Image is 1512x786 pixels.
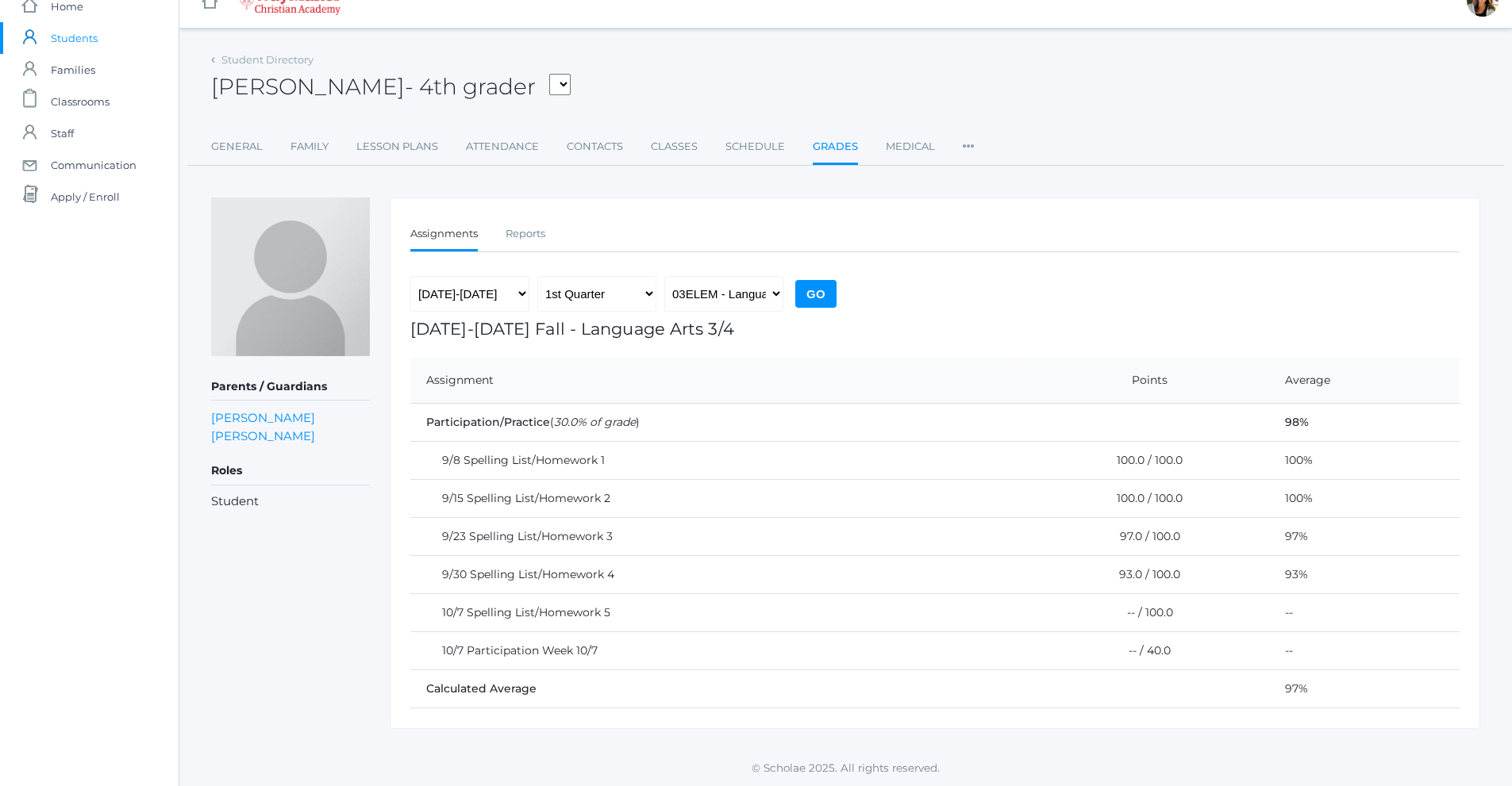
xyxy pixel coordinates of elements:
span: Families [51,54,95,86]
td: 9/23 Spelling List/Homework 3 [410,518,1018,556]
span: Apply / Enroll [51,181,120,213]
td: -- / 40.0 [1018,632,1269,670]
span: Staff [51,117,74,149]
a: [PERSON_NAME] [211,427,315,445]
span: - 4th grader [405,73,536,100]
input: Go [795,280,837,308]
a: Reports [506,218,545,250]
h1: [DATE]-[DATE] Fall - Language Arts 3/4 [410,320,1460,338]
th: Assignment [410,358,1018,404]
td: 9/8 Spelling List/Homework 1 [410,442,1018,480]
th: Points [1018,358,1269,404]
p: © Scholae 2025. All rights reserved. [179,760,1512,776]
td: 100.0 / 100.0 [1018,480,1269,518]
td: 100.0 / 100.0 [1018,442,1269,480]
a: Classes [651,131,698,163]
td: 93.0 / 100.0 [1018,556,1269,594]
td: 9/15 Spelling List/Homework 2 [410,480,1018,518]
td: 97% [1269,670,1460,708]
h2: [PERSON_NAME] [211,75,571,99]
h5: Roles [211,458,370,485]
td: 10/7 Participation Week 10/7 [410,632,1018,670]
a: Assignments [410,218,478,252]
a: Family [290,131,329,163]
td: -- [1269,632,1460,670]
a: Student Directory [221,53,314,66]
li: Student [211,493,370,511]
td: 10/7 Spelling List/Homework 5 [410,594,1018,632]
td: ( ) [410,404,1269,442]
td: 97.0 / 100.0 [1018,518,1269,556]
th: Average [1269,358,1460,404]
td: 97% [1269,518,1460,556]
td: 98% [1269,404,1460,442]
td: 100% [1269,480,1460,518]
em: 30.0% of grade [554,415,636,429]
td: 93% [1269,556,1460,594]
img: Lincoln Farnes [211,197,370,356]
td: -- [1269,594,1460,632]
td: -- / 100.0 [1018,594,1269,632]
span: Classrooms [51,86,110,117]
a: Contacts [567,131,623,163]
a: Attendance [466,131,539,163]
td: Calculated Average [410,670,1269,708]
span: Communication [51,149,137,181]
span: Students [51,22,98,54]
a: [PERSON_NAME] [211,408,315,427]
h5: Parents / Guardians [211,374,370,401]
a: Medical [886,131,935,163]
a: Schedule [725,131,785,163]
td: 9/30 Spelling List/Homework 4 [410,556,1018,594]
span: Participation/Practice [426,415,550,429]
a: Lesson Plans [356,131,438,163]
a: General [211,131,263,163]
td: 100% [1269,442,1460,480]
a: Grades [813,131,858,165]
